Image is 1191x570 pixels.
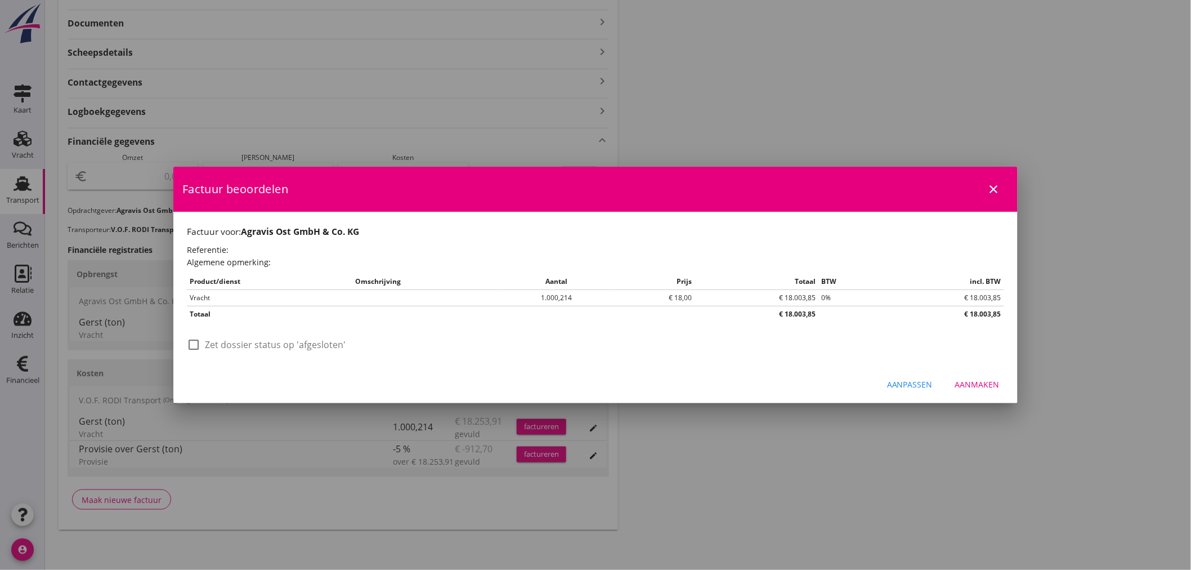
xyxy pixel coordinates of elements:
td: € 18,00 [610,290,695,306]
td: Vracht [187,290,352,306]
th: BTW [819,274,880,290]
td: € 18.003,85 [695,290,818,306]
th: Totaal [695,274,818,290]
td: € 18.003,85 [880,290,1004,306]
th: Totaal [187,306,695,323]
h2: Referentie: Algemene opmerking: [187,244,1004,268]
button: Aanmaken [946,374,1009,394]
th: Product/dienst [187,274,352,290]
td: 1.000,214 [503,290,610,306]
td: 0% [819,290,880,306]
label: Zet dossier status op 'afgesloten' [205,339,346,350]
div: Aanmaken [955,378,1000,390]
h1: Factuur voor: [187,225,1004,238]
th: Omschrijving [352,274,503,290]
div: Aanpassen [887,378,933,390]
th: incl. BTW [880,274,1004,290]
th: Aantal [503,274,610,290]
th: Prijs [610,274,695,290]
th: € 18.003,85 [695,306,818,323]
button: Aanpassen [878,374,942,394]
div: Factuur beoordelen [173,167,1018,212]
strong: Agravis Ost GmbH & Co. KG [241,225,359,238]
i: close [987,182,1001,196]
th: € 18.003,85 [819,306,1004,323]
